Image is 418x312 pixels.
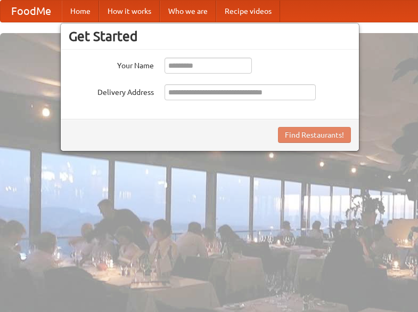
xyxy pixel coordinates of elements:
[160,1,216,22] a: Who we are
[69,84,154,98] label: Delivery Address
[99,1,160,22] a: How it works
[278,127,351,143] button: Find Restaurants!
[1,1,62,22] a: FoodMe
[69,58,154,71] label: Your Name
[62,1,99,22] a: Home
[69,28,351,44] h3: Get Started
[216,1,280,22] a: Recipe videos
